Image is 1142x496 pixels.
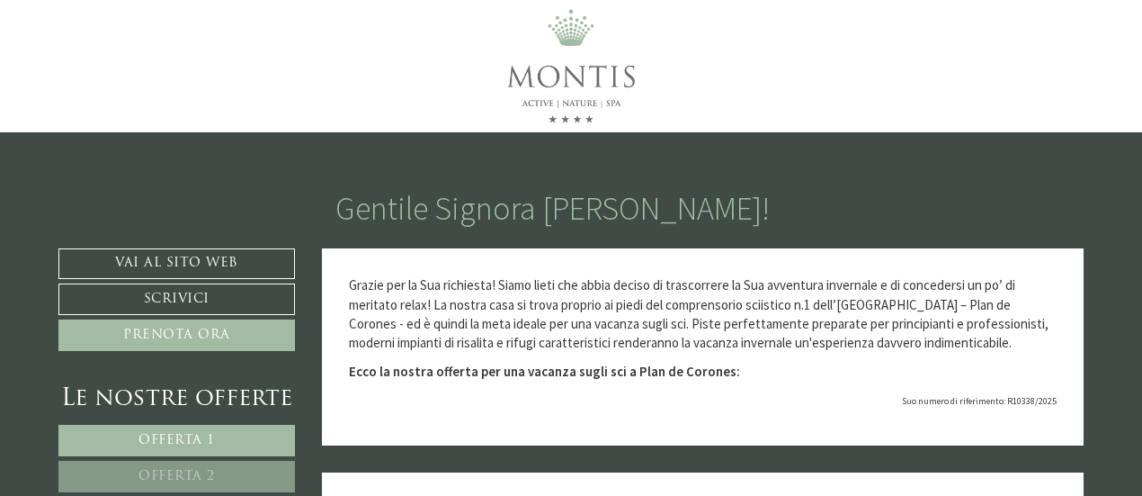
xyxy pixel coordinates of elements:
[138,434,215,447] span: Offerta 1
[58,284,295,315] a: Scrivici
[58,248,295,279] a: Vai al sito web
[335,191,770,227] h1: Gentile Signora [PERSON_NAME]!
[349,363,740,380] strong: Ecco la nostra offerta per una vacanza sugli sci a Plan de Corones:
[902,395,1057,407] span: Suo numero di riferimento: R10338/2025
[58,383,295,416] div: Le nostre offerte
[138,470,215,483] span: Offerta 2
[58,320,295,351] a: Prenota ora
[349,275,1057,353] p: Grazie per la Sua richiesta! Siamo lieti che abbia deciso di trascorrere la Sua avventura inverna...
